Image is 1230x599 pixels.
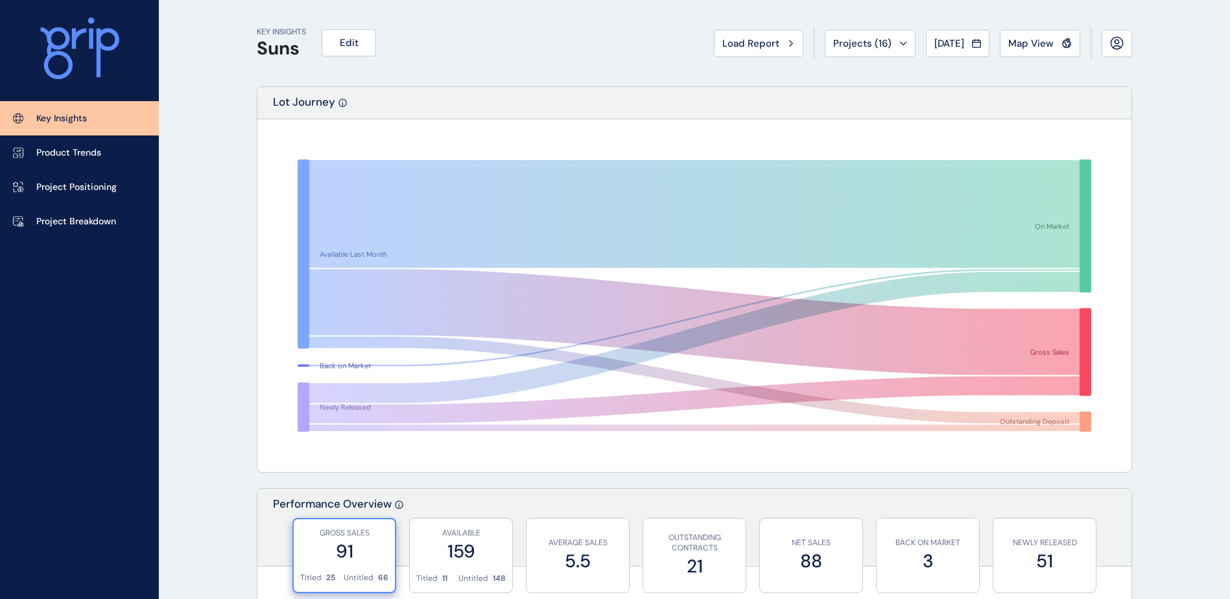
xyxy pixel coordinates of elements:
p: Project Positioning [36,181,117,194]
p: AVAILABLE [416,528,506,539]
p: NET SALES [766,537,856,548]
p: Key Insights [36,112,87,125]
p: 148 [493,573,506,584]
h1: Suns [257,38,306,60]
button: Edit [322,29,376,56]
span: Projects ( 16 ) [833,37,892,50]
label: 91 [300,539,388,564]
p: AVERAGE SALES [533,537,622,548]
p: Titled [416,573,438,584]
p: Product Trends [36,147,101,159]
button: [DATE] [926,30,989,57]
p: Lot Journey [273,95,335,119]
label: 5.5 [533,548,622,574]
p: Project Breakdown [36,215,116,228]
p: 11 [442,573,447,584]
span: Edit [340,36,359,49]
label: 51 [1000,548,1089,574]
label: 21 [650,554,739,579]
p: BACK ON MARKET [883,537,973,548]
p: 66 [378,572,388,583]
p: Titled [300,572,322,583]
p: 25 [326,572,335,583]
button: Load Report [714,30,803,57]
p: Untitled [344,572,373,583]
button: Map View [1000,30,1080,57]
label: 88 [766,548,856,574]
p: NEWLY RELEASED [1000,537,1089,548]
span: [DATE] [934,37,964,50]
p: KEY INSIGHTS [257,27,306,38]
p: Untitled [458,573,488,584]
button: Projects (16) [825,30,916,57]
p: GROSS SALES [300,528,388,539]
p: Performance Overview [273,497,392,566]
p: OUTSTANDING CONTRACTS [650,532,739,554]
label: 159 [416,539,506,564]
span: Load Report [722,37,779,50]
span: Map View [1008,37,1054,50]
label: 3 [883,548,973,574]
